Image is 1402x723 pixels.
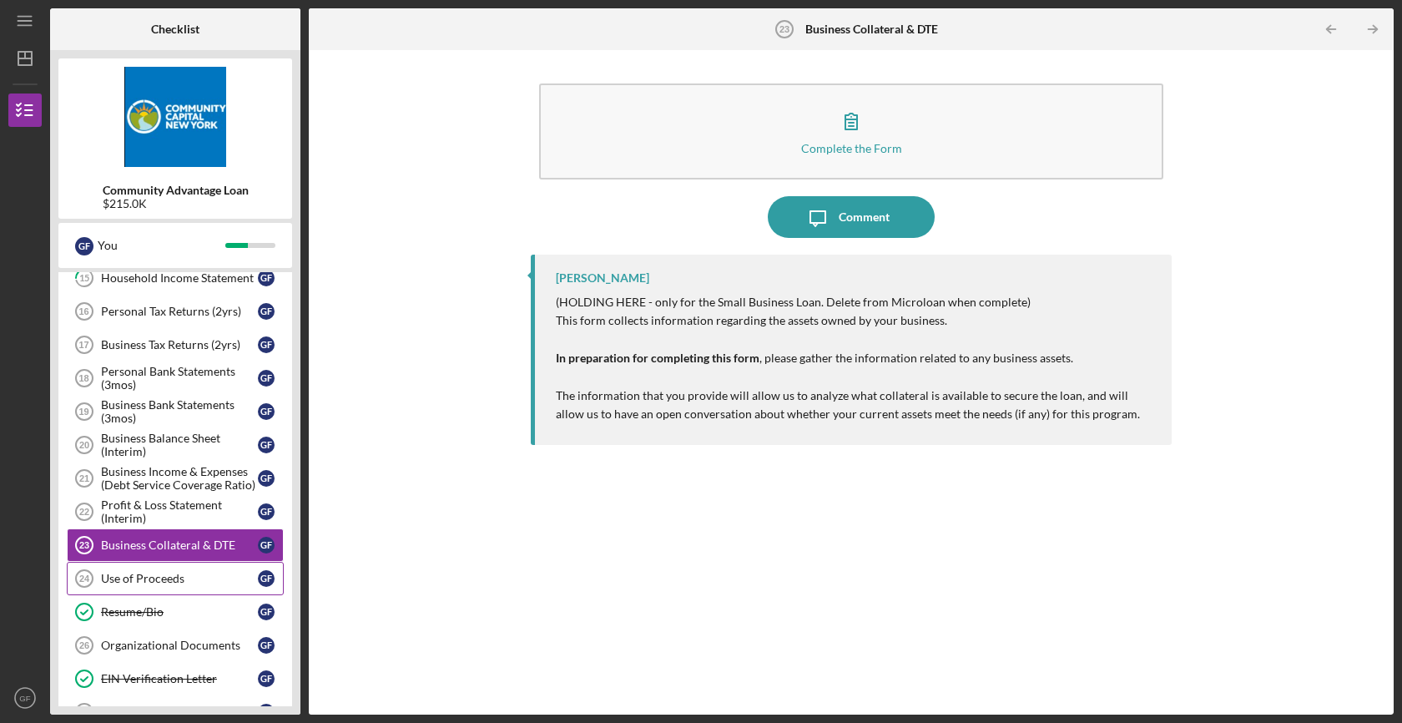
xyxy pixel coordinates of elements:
[556,293,1155,311] p: (HOLDING HERE - only for the Small Business Loan. Delete from Microloan when complete)
[67,462,284,495] a: 21Business Income & Expenses (Debt Service Coverage Ratio)GF
[556,311,1155,423] p: This form collects information regarding the assets owned by your business. , please gather the i...
[103,197,249,210] div: $215.0K
[101,271,258,285] div: Household Income Statement
[258,470,275,487] div: G F
[101,432,258,458] div: Business Balance Sheet (Interim)
[101,572,258,585] div: Use of Proceeds
[67,428,284,462] a: 20Business Balance Sheet (Interim)GF
[78,306,88,316] tspan: 16
[101,305,258,318] div: Personal Tax Returns (2yrs)
[768,196,935,238] button: Comment
[78,373,88,383] tspan: 18
[79,440,89,450] tspan: 20
[258,336,275,353] div: G F
[258,537,275,554] div: G F
[258,270,275,286] div: G F
[67,629,284,662] a: 26Organizational DocumentsGF
[75,237,93,255] div: G F
[79,574,90,584] tspan: 24
[101,538,258,552] div: Business Collateral & DTE
[556,351,759,365] strong: In preparation for completing this form
[151,23,199,36] b: Checklist
[67,662,284,695] a: EIN Verification LetterGF
[101,365,258,392] div: Personal Bank Statements (3mos)
[258,570,275,587] div: G F
[805,23,938,36] b: Business Collateral & DTE
[58,67,292,167] img: Product logo
[101,605,258,619] div: Resume/Bio
[101,398,258,425] div: Business Bank Statements (3mos)
[258,604,275,620] div: G F
[67,295,284,328] a: 16Personal Tax Returns (2yrs)GF
[8,681,42,715] button: GF
[801,142,902,154] div: Complete the Form
[79,507,89,517] tspan: 22
[779,24,789,34] tspan: 23
[258,303,275,320] div: G F
[19,694,30,703] text: GF
[258,503,275,520] div: G F
[101,465,258,492] div: Business Income & Expenses (Debt Service Coverage Ratio)
[103,184,249,197] b: Community Advantage Loan
[67,562,284,595] a: 24Use of ProceedsGF
[67,595,284,629] a: Resume/BioGF
[101,498,258,525] div: Profit & Loss Statement (Interim)
[79,640,89,650] tspan: 26
[539,83,1163,179] button: Complete the Form
[101,639,258,652] div: Organizational Documents
[67,395,284,428] a: 19Business Bank Statements (3mos)GF
[67,261,284,295] a: 15Household Income StatementGF
[258,670,275,687] div: G F
[258,403,275,420] div: G F
[258,437,275,453] div: G F
[67,495,284,528] a: 22Profit & Loss Statement (Interim)GF
[79,473,89,483] tspan: 21
[67,328,284,361] a: 17Business Tax Returns (2yrs)GF
[67,361,284,395] a: 18Personal Bank Statements (3mos)GF
[78,407,88,417] tspan: 19
[258,637,275,654] div: G F
[78,340,88,350] tspan: 17
[67,528,284,562] a: 23Business Collateral & DTEGF
[556,271,649,285] div: [PERSON_NAME]
[258,370,275,387] div: G F
[79,540,89,550] tspan: 23
[839,196,890,238] div: Comment
[101,705,258,719] div: W9
[258,704,275,720] div: G F
[101,338,258,351] div: Business Tax Returns (2yrs)
[101,672,258,685] div: EIN Verification Letter
[98,231,225,260] div: You
[79,273,89,284] tspan: 15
